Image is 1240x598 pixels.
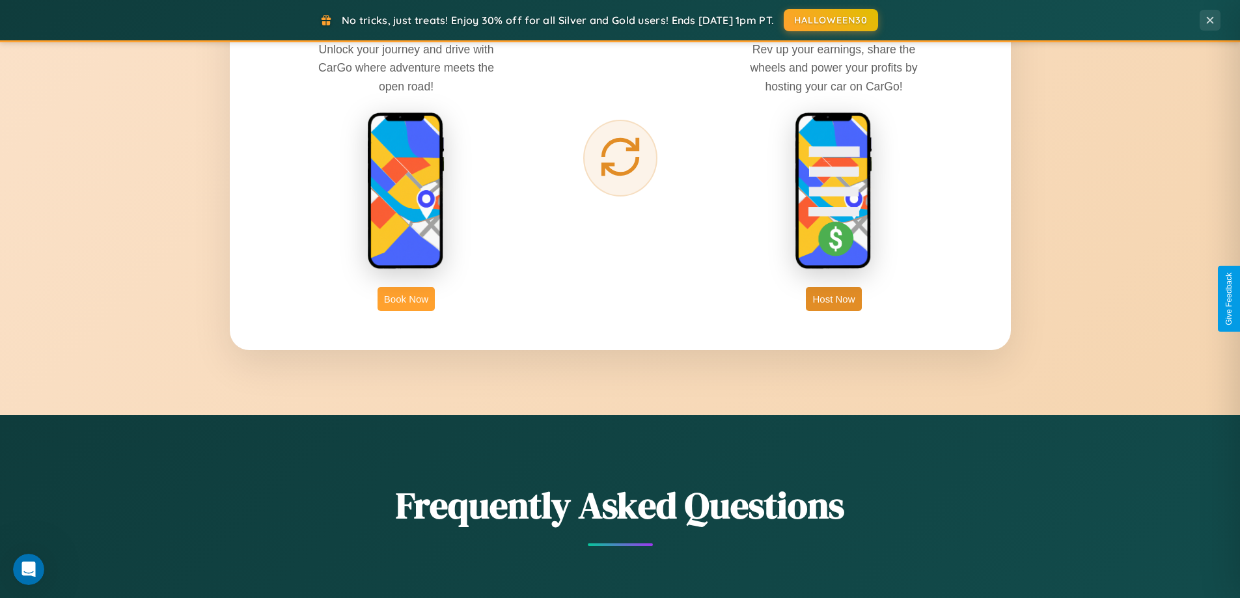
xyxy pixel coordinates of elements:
iframe: Intercom live chat [13,554,44,585]
h2: Frequently Asked Questions [230,480,1011,530]
button: HALLOWEEN30 [784,9,878,31]
p: Unlock your journey and drive with CarGo where adventure meets the open road! [309,40,504,95]
p: Rev up your earnings, share the wheels and power your profits by hosting your car on CarGo! [736,40,931,95]
button: Book Now [378,287,435,311]
span: No tricks, just treats! Enjoy 30% off for all Silver and Gold users! Ends [DATE] 1pm PT. [342,14,774,27]
img: host phone [795,112,873,271]
div: Give Feedback [1224,273,1233,325]
img: rent phone [367,112,445,271]
button: Host Now [806,287,861,311]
